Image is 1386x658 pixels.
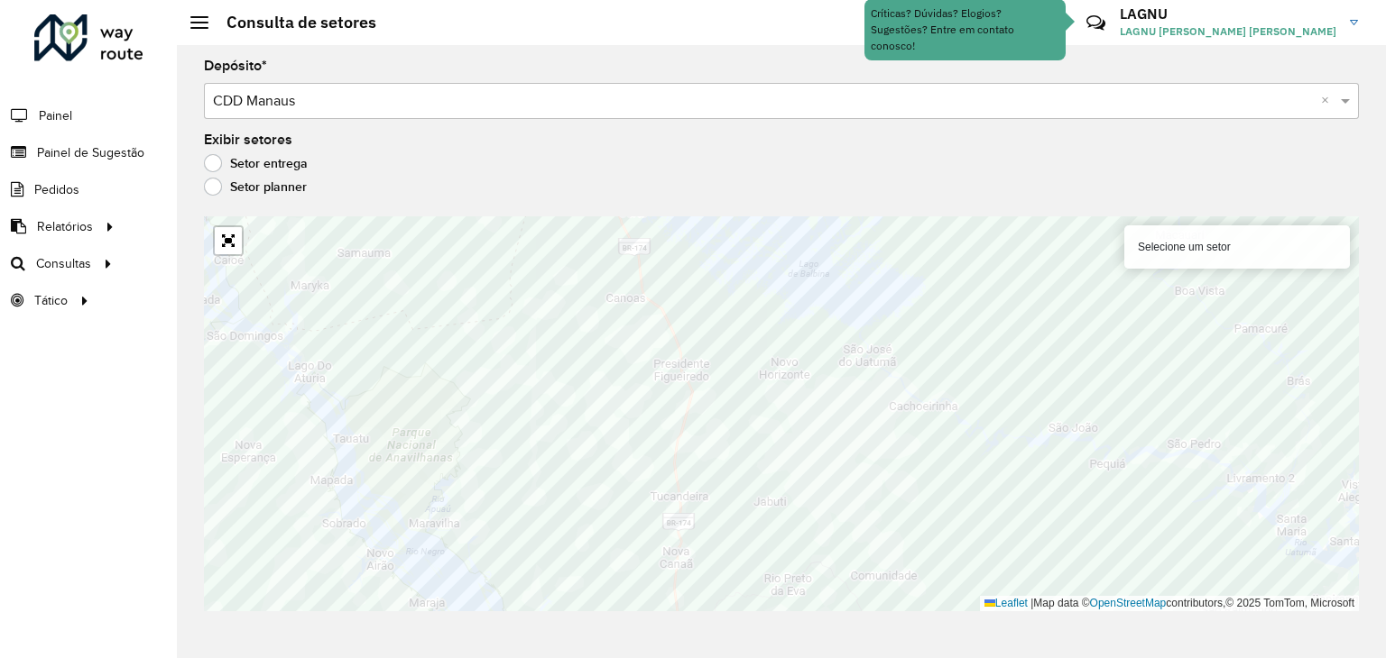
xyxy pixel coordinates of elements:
[37,217,93,236] span: Relatórios
[34,180,79,199] span: Pedidos
[1321,90,1336,112] span: Clear all
[215,227,242,254] a: Abrir mapa em tela cheia
[980,596,1359,611] div: Map data © contributors,© 2025 TomTom, Microsoft
[1124,225,1350,269] div: Selecione um setor
[204,178,307,196] label: Setor planner
[1090,597,1167,609] a: OpenStreetMap
[204,129,292,151] label: Exibir setores
[204,55,267,77] label: Depósito
[204,154,308,172] label: Setor entrega
[37,143,144,162] span: Painel de Sugestão
[1076,4,1115,42] a: Contato Rápido
[39,106,72,125] span: Painel
[1120,5,1336,23] h3: LAGNU
[34,291,68,310] span: Tático
[984,597,1028,609] a: Leaflet
[208,13,376,32] h2: Consulta de setores
[1030,597,1033,609] span: |
[1120,23,1336,40] span: LAGNU [PERSON_NAME] [PERSON_NAME]
[36,254,91,273] span: Consultas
